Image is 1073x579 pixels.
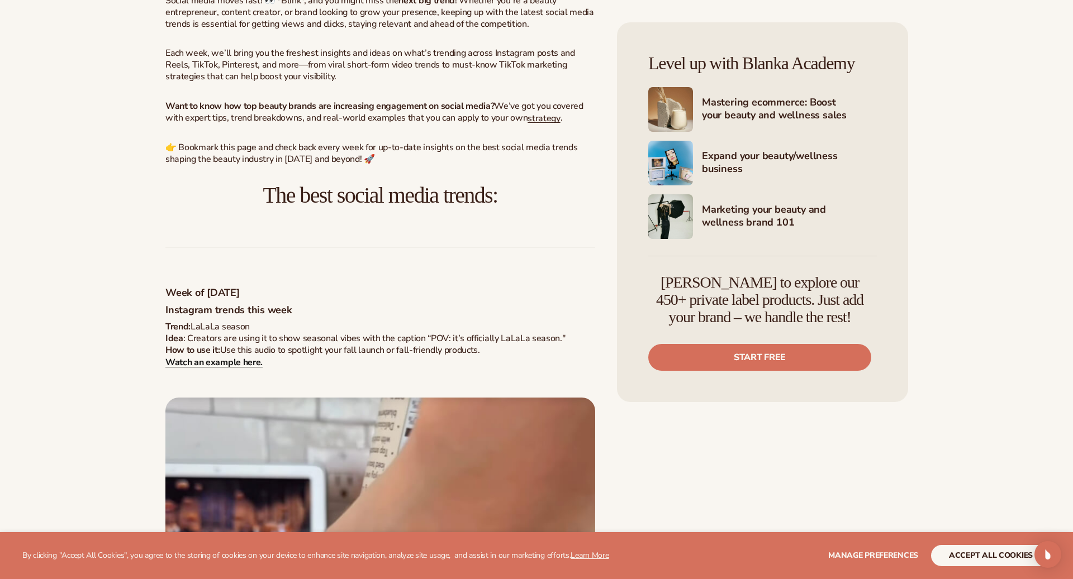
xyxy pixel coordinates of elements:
[165,47,595,82] p: Each week, we’ll bring you the freshest insights and ideas on what’s trending across Instagram po...
[165,321,595,380] p: LaLaLa season : C reators are using it to show seasonal vibes with the caption “POV: it’s officia...
[702,96,877,123] h4: Mastering ecommerce: Boost your beauty and wellness sales
[165,183,595,208] h2: The best social media trends:
[648,194,693,239] img: Shopify Image 10
[165,142,595,165] p: 👉 Bookmark this page and check back every week for up-to-date insights on the best social media t...
[571,550,609,561] a: Learn More
[1034,541,1061,568] div: Open Intercom Messenger
[931,545,1051,566] button: accept all cookies
[702,203,877,231] h4: Marketing your beauty and wellness brand 101
[165,320,191,333] strong: Trend:
[648,141,877,185] a: Shopify Image 9 Expand your beauty/wellness business
[702,150,877,177] h4: Expand your beauty/wellness business
[165,332,183,344] strong: Idea
[165,286,595,299] h5: Week of [DATE]
[648,87,877,132] a: Shopify Image 8 Mastering ecommerce: Boost your beauty and wellness sales
[165,101,595,124] p: We’ve got you covered with expert tips, trend breakdowns, and real-world examples that you can ap...
[828,545,918,566] button: Manage preferences
[648,54,877,73] h4: Level up with Blanka Academy
[165,356,263,369] a: Watch an example here.
[648,344,871,371] a: Start free
[165,100,494,112] strong: Want to know how top beauty brands are increasing engagement on social media?
[22,551,609,561] p: By clicking "Accept All Cookies", you agree to the storing of cookies on your device to enhance s...
[648,274,871,326] h4: [PERSON_NAME] to explore our 450+ private label products. Just add your brand – we handle the rest!
[648,194,877,239] a: Shopify Image 10 Marketing your beauty and wellness brand 101
[648,141,693,185] img: Shopify Image 9
[165,303,292,317] strong: Instagram trends this week
[165,344,220,356] strong: How to use it:
[528,112,560,124] a: strategy
[828,550,918,561] span: Manage preferences
[648,87,693,132] img: Shopify Image 8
